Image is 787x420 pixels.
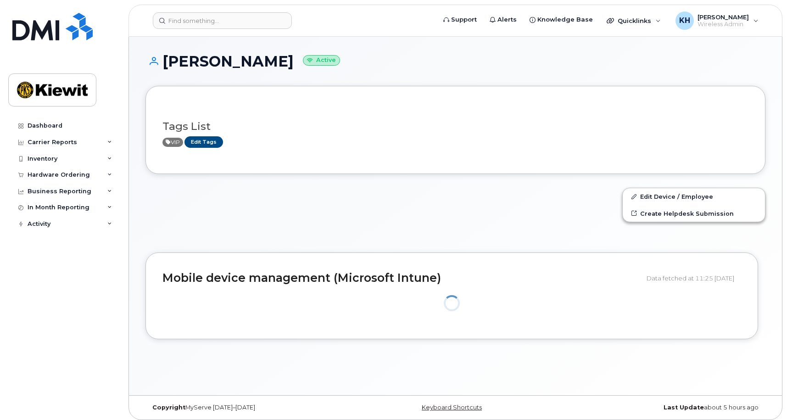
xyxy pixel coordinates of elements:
[152,404,185,411] strong: Copyright
[623,188,765,205] a: Edit Device / Employee
[162,138,183,147] span: Active
[184,136,223,148] a: Edit Tags
[145,53,765,69] h1: [PERSON_NAME]
[647,269,741,287] div: Data fetched at 11:25 [DATE]
[162,121,748,132] h3: Tags List
[303,55,340,66] small: Active
[145,404,352,411] div: MyServe [DATE]–[DATE]
[664,404,704,411] strong: Last Update
[623,205,765,222] a: Create Helpdesk Submission
[559,404,765,411] div: about 5 hours ago
[162,272,640,285] h2: Mobile device management (Microsoft Intune)
[422,404,482,411] a: Keyboard Shortcuts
